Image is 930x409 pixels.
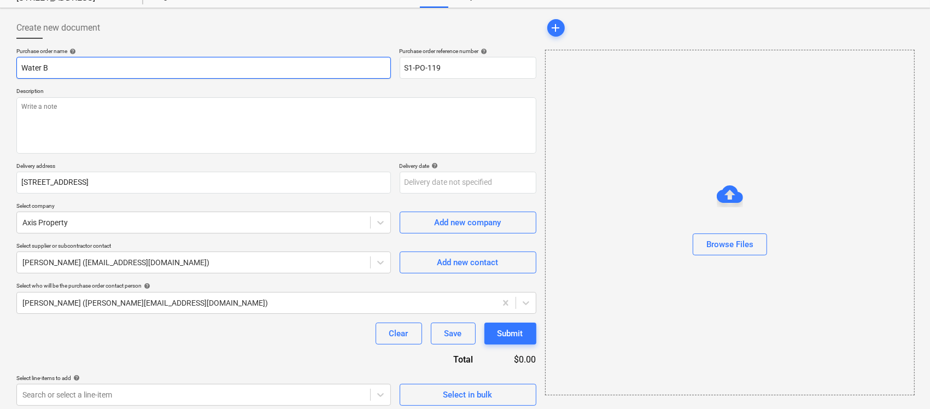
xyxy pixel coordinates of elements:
span: add [549,21,563,34]
div: Delivery date [400,162,536,170]
div: Add new company [435,215,501,230]
div: Browse Files [706,237,753,252]
div: Select who will be the purchase order contact person [16,282,536,289]
span: help [479,48,488,55]
span: help [71,375,80,381]
button: Save [431,323,476,344]
input: Delivery date not specified [400,172,536,194]
span: Create new document [16,21,100,34]
button: Clear [376,323,422,344]
p: Select supplier or subcontractor contact [16,242,391,252]
div: Select line-items to add [16,375,391,382]
iframe: Chat Widget [875,357,930,409]
div: Submit [498,326,523,341]
p: Select company [16,202,391,212]
button: Add new contact [400,252,536,273]
input: Document name [16,57,391,79]
span: help [67,48,76,55]
span: help [430,162,438,169]
button: Select in bulk [400,384,536,406]
p: Delivery address [16,162,391,172]
div: Add new contact [437,255,499,270]
div: Select in bulk [443,388,493,402]
input: Order number [400,57,536,79]
input: Delivery address [16,172,391,194]
div: Browse Files [545,50,915,395]
div: Save [444,326,462,341]
div: Purchase order name [16,48,391,55]
div: Total [394,353,490,366]
span: help [142,283,150,289]
button: Submit [484,323,536,344]
div: Purchase order reference number [400,48,536,55]
div: Clear [389,326,408,341]
div: $0.00 [490,353,536,366]
button: Browse Files [693,233,767,255]
button: Add new company [400,212,536,233]
p: Description [16,87,536,97]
